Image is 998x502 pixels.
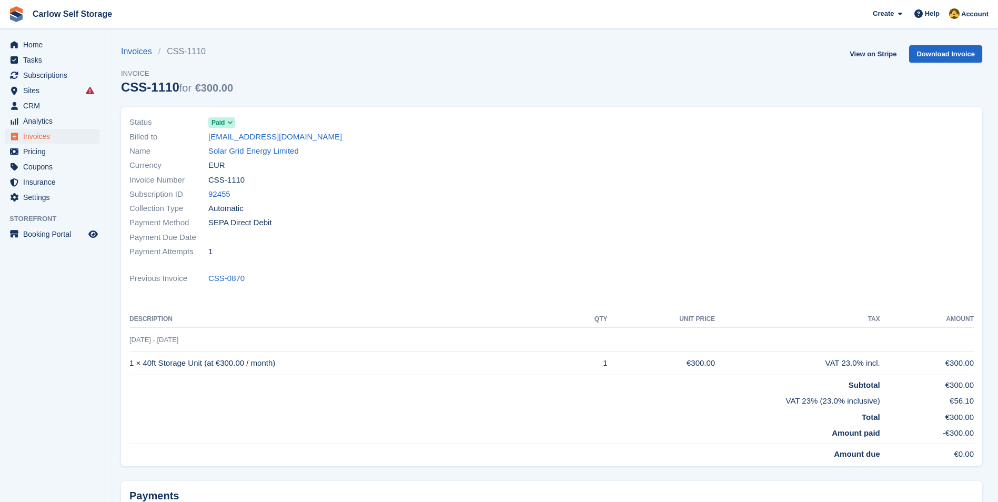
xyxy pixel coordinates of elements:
span: SEPA Direct Debit [208,217,272,229]
span: Create [873,8,894,19]
th: Tax [715,311,880,328]
a: Invoices [121,45,158,58]
a: menu [5,159,99,174]
span: Subscription ID [129,188,208,200]
a: Carlow Self Storage [28,5,116,23]
span: Automatic [208,203,244,215]
span: Payment Method [129,217,208,229]
a: View on Stripe [845,45,901,63]
span: Account [961,9,989,19]
td: -€300.00 [880,423,974,444]
span: for [179,82,191,94]
td: €300.00 [880,407,974,424]
i: Smart entry sync failures have occurred [86,86,94,95]
a: menu [5,114,99,128]
th: Unit Price [608,311,715,328]
a: menu [5,175,99,189]
a: menu [5,83,99,98]
span: Payment Due Date [129,232,208,244]
span: Invoice Number [129,174,208,186]
span: Subscriptions [23,68,86,83]
span: EUR [208,159,225,172]
span: Booking Portal [23,227,86,242]
strong: Subtotal [849,380,880,389]
span: Invoice [121,68,233,79]
span: Collection Type [129,203,208,215]
a: Solar Grid Energy Limited [208,145,299,157]
span: Coupons [23,159,86,174]
span: Storefront [9,214,105,224]
strong: Amount paid [832,428,880,437]
span: Paid [211,118,225,127]
th: Amount [880,311,974,328]
span: Settings [23,190,86,205]
th: QTY [568,311,607,328]
a: [EMAIL_ADDRESS][DOMAIN_NAME] [208,131,342,143]
span: Sites [23,83,86,98]
span: CRM [23,98,86,113]
span: Insurance [23,175,86,189]
div: VAT 23.0% incl. [715,357,880,369]
a: CSS-0870 [208,273,245,285]
a: Paid [208,116,235,128]
strong: Amount due [834,449,880,458]
a: menu [5,190,99,205]
span: Currency [129,159,208,172]
a: menu [5,37,99,52]
td: 1 [568,352,607,375]
img: Kevin Moore [949,8,960,19]
span: Help [925,8,940,19]
td: €300.00 [880,375,974,391]
span: Pricing [23,144,86,159]
span: Invoices [23,129,86,144]
span: [DATE] - [DATE] [129,336,178,344]
td: 1 × 40ft Storage Unit (at €300.00 / month) [129,352,568,375]
span: Billed to [129,131,208,143]
a: menu [5,129,99,144]
td: €0.00 [880,444,974,460]
td: €56.10 [880,391,974,407]
a: menu [5,68,99,83]
span: Payment Attempts [129,246,208,258]
a: 92455 [208,188,230,200]
td: €300.00 [608,352,715,375]
td: VAT 23% (23.0% inclusive) [129,391,880,407]
span: 1 [208,246,213,258]
a: Download Invoice [909,45,982,63]
span: €300.00 [195,82,233,94]
a: menu [5,53,99,67]
a: Preview store [87,228,99,240]
span: Home [23,37,86,52]
div: CSS-1110 [121,80,233,94]
img: stora-icon-8386f47178a22dfd0bd8f6a31ec36ba5ce8667c1dd55bd0f319d3a0aa187defe.svg [8,6,24,22]
span: Name [129,145,208,157]
a: menu [5,227,99,242]
span: Analytics [23,114,86,128]
span: Status [129,116,208,128]
span: Tasks [23,53,86,67]
nav: breadcrumbs [121,45,233,58]
strong: Total [862,413,880,421]
a: menu [5,98,99,113]
span: Previous Invoice [129,273,208,285]
a: menu [5,144,99,159]
span: CSS-1110 [208,174,245,186]
th: Description [129,311,568,328]
td: €300.00 [880,352,974,375]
